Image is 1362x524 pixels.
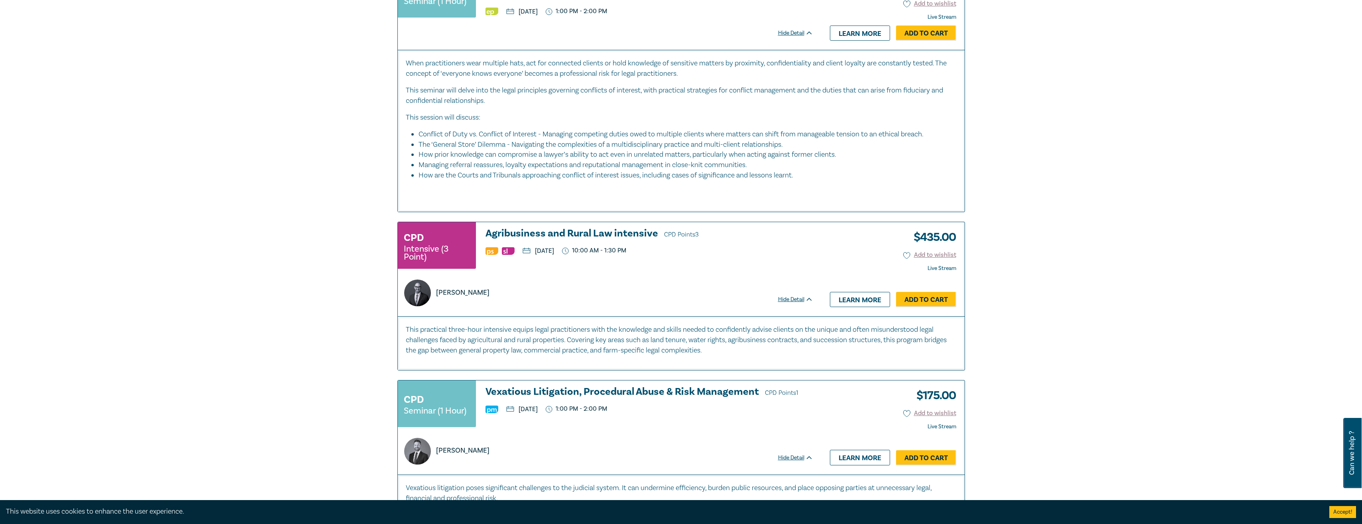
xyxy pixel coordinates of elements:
[830,26,890,41] a: Learn more
[485,406,498,413] img: Practice Management & Business Skills
[778,454,822,462] div: Hide Detail
[506,406,538,412] p: [DATE]
[778,295,822,303] div: Hide Detail
[404,280,431,306] img: https://s3.ap-southeast-2.amazonaws.com/leo-cussen-store-production-content/Contacts/Stefan%20Man...
[485,386,813,398] h3: Vexatious Litigation, Procedural Abuse & Risk Management
[896,292,956,307] a: Add to Cart
[419,150,949,160] li: How prior knowledge can compromise a lawyer’s ability to act even in unrelated matters, particula...
[406,483,957,504] p: Vexatious litigation poses significant challenges to the judicial system. It can undermine effici...
[523,248,554,254] p: [DATE]
[6,506,1317,517] div: This website uses cookies to enhance the user experience.
[502,247,515,255] img: Substantive Law
[485,228,813,240] a: Agribusiness and Rural Law intensive CPD Points3
[404,392,424,407] h3: CPD
[562,247,627,254] p: 10:00 AM - 1:30 PM
[404,438,431,465] img: https://s3.ap-southeast-2.amazonaws.com/leo-cussen-store-production-content/Contacts/Patrick%20Mi...
[485,228,813,240] h3: Agribusiness and Rural Law intensive
[406,85,957,106] p: This seminar will delve into the legal principles governing conflicts of interest, with practical...
[419,140,949,150] li: The ‘General Store’ Dilemma - Navigating the complexities of a multidisciplinary practice and mul...
[903,250,956,260] button: Add to wishlist
[1329,506,1356,518] button: Accept cookies
[928,14,956,21] strong: Live Stream
[910,386,956,405] h3: $ 175.00
[404,407,466,415] small: Seminar (1 Hour)
[1348,423,1356,483] span: Can we help ?
[485,8,498,15] img: Ethics & Professional Responsibility
[903,409,956,418] button: Add to wishlist
[406,112,957,123] p: This session will discuss:
[830,450,890,465] a: Learn more
[765,389,798,397] span: CPD Points 1
[406,325,957,356] p: This practical three-hour intensive equips legal practitioners with the knowledge and skills need...
[419,170,957,181] li: How are the Courts and Tribunals approaching conflict of interest issues, including cases of sign...
[830,292,890,307] a: Learn more
[928,265,956,272] strong: Live Stream
[546,8,607,15] p: 1:00 PM - 2:00 PM
[664,230,699,238] span: CPD Points 3
[896,26,956,41] a: Add to Cart
[908,228,956,246] h3: $ 435.00
[485,247,498,255] img: Professional Skills
[506,8,538,15] p: [DATE]
[419,160,949,170] li: Managing referral reassures, loyalty expectations and reputational management in close-knit commu...
[404,245,470,261] small: Intensive (3 Point)
[928,423,956,430] strong: Live Stream
[778,29,822,37] div: Hide Detail
[546,405,607,413] p: 1:00 PM - 2:00 PM
[436,288,489,298] p: [PERSON_NAME]
[485,386,813,398] a: Vexatious Litigation, Procedural Abuse & Risk Management CPD Points1
[896,450,956,465] a: Add to Cart
[406,58,957,79] p: When practitioners wear multiple hats, act for connected clients or hold knowledge of sensitive m...
[436,445,489,456] p: [PERSON_NAME]
[404,230,424,245] h3: CPD
[419,129,949,140] li: Conflict of Duty vs. Conflict of Interest - Managing competing duties owed to multiple clients wh...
